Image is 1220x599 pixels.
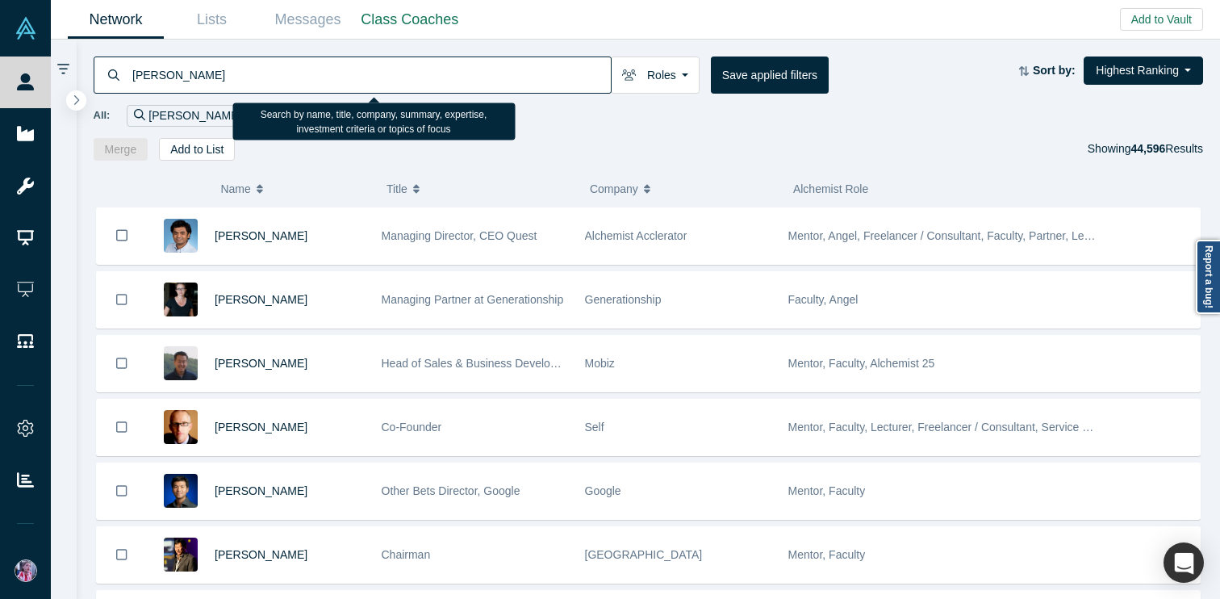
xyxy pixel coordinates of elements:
button: Company [590,172,776,206]
img: Steven Kan's Profile Image [164,474,198,508]
div: Showing [1088,138,1203,161]
span: Results [1130,142,1203,155]
div: [PERSON_NAME] [127,105,261,127]
span: Faculty, Angel [788,293,859,306]
img: Michael Chang's Profile Image [164,346,198,380]
span: Managing Director, CEO Quest [382,229,537,242]
img: Timothy Chou's Profile Image [164,538,198,572]
button: Remove Filter [241,107,253,125]
a: Messages [260,1,356,39]
button: Roles [611,57,700,94]
a: [PERSON_NAME] [215,293,307,306]
button: Add to Vault [1120,8,1203,31]
input: Search by name, title, company, summary, expertise, investment criteria or topics of focus [131,56,611,94]
a: Network [68,1,164,39]
button: Bookmark [97,527,147,583]
span: Managing Partner at Generationship [382,293,564,306]
strong: Sort by: [1033,64,1076,77]
button: Title [386,172,573,206]
span: Chairman [382,548,431,561]
span: Head of Sales & Business Development (interim) [382,357,626,370]
img: Alchemist Vault Logo [15,17,37,40]
span: Other Bets Director, Google [382,484,520,497]
span: Title [386,172,407,206]
button: Bookmark [97,463,147,519]
a: [PERSON_NAME] [215,421,307,434]
img: Rachel Chalmers's Profile Image [164,283,198,316]
button: Merge [94,138,148,161]
a: [PERSON_NAME] [215,548,307,561]
a: [PERSON_NAME] [215,484,307,497]
span: Name [220,172,250,206]
button: Bookmark [97,272,147,328]
span: Mentor, Faculty [788,484,866,497]
span: All: [94,107,111,124]
a: [PERSON_NAME] [215,357,307,370]
span: Generationship [585,293,662,306]
button: Bookmark [97,400,147,455]
button: Bookmark [97,207,147,264]
img: Gnani Palanikumar's Profile Image [164,219,198,253]
span: Company [590,172,638,206]
span: Google [585,484,621,497]
a: Class Coaches [356,1,464,39]
span: Mobiz [585,357,615,370]
button: Save applied filters [711,57,829,94]
img: Alex Miguel's Account [15,559,37,582]
img: Robert Winder's Profile Image [164,410,198,444]
strong: 44,596 [1130,142,1165,155]
button: Name [220,172,370,206]
button: Bookmark [97,336,147,392]
a: Report a bug! [1196,240,1220,314]
span: Alchemist Role [793,182,868,195]
span: Alchemist Acclerator [585,229,687,242]
span: Mentor, Angel, Freelancer / Consultant, Faculty, Partner, Lecturer, VC [788,229,1134,242]
button: Add to List [159,138,235,161]
span: Mentor, Faculty [788,548,866,561]
span: Co-Founder [382,421,442,434]
span: Mentor, Faculty, Alchemist 25 [788,357,935,370]
span: [GEOGRAPHIC_DATA] [585,548,703,561]
a: [PERSON_NAME] [215,229,307,242]
button: Highest Ranking [1084,57,1203,85]
a: Lists [164,1,260,39]
span: Self [585,421,604,434]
